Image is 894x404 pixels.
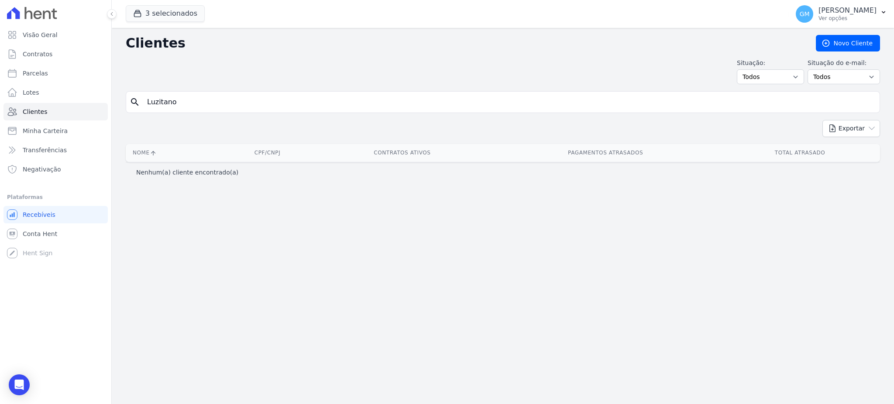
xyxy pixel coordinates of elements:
span: GM [800,11,810,17]
span: Parcelas [23,69,48,78]
a: Negativação [3,161,108,178]
label: Situação do e-mail: [808,58,880,68]
a: Novo Cliente [816,35,880,51]
span: Lotes [23,88,39,97]
a: Parcelas [3,65,108,82]
h2: Clientes [126,35,802,51]
button: Exportar [822,120,880,137]
th: Contratos Ativos [313,144,491,162]
a: Clientes [3,103,108,120]
a: Transferências [3,141,108,159]
i: search [130,97,140,107]
div: Plataformas [7,192,104,202]
span: Visão Geral [23,31,58,39]
th: CPF/CNPJ [221,144,313,162]
a: Conta Hent [3,225,108,243]
a: Recebíveis [3,206,108,223]
span: Recebíveis [23,210,55,219]
a: Contratos [3,45,108,63]
button: GM [PERSON_NAME] Ver opções [789,2,894,26]
p: Nenhum(a) cliente encontrado(a) [136,168,238,177]
input: Buscar por nome, CPF ou e-mail [142,93,876,111]
span: Minha Carteira [23,127,68,135]
th: Nome [126,144,221,162]
span: Conta Hent [23,229,57,238]
p: [PERSON_NAME] [818,6,877,15]
th: Pagamentos Atrasados [491,144,720,162]
th: Total Atrasado [720,144,880,162]
span: Contratos [23,50,52,58]
button: 3 selecionados [126,5,205,22]
label: Situação: [737,58,804,68]
a: Minha Carteira [3,122,108,140]
span: Clientes [23,107,47,116]
a: Visão Geral [3,26,108,44]
div: Open Intercom Messenger [9,374,30,395]
span: Transferências [23,146,67,154]
p: Ver opções [818,15,877,22]
a: Lotes [3,84,108,101]
span: Negativação [23,165,61,174]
